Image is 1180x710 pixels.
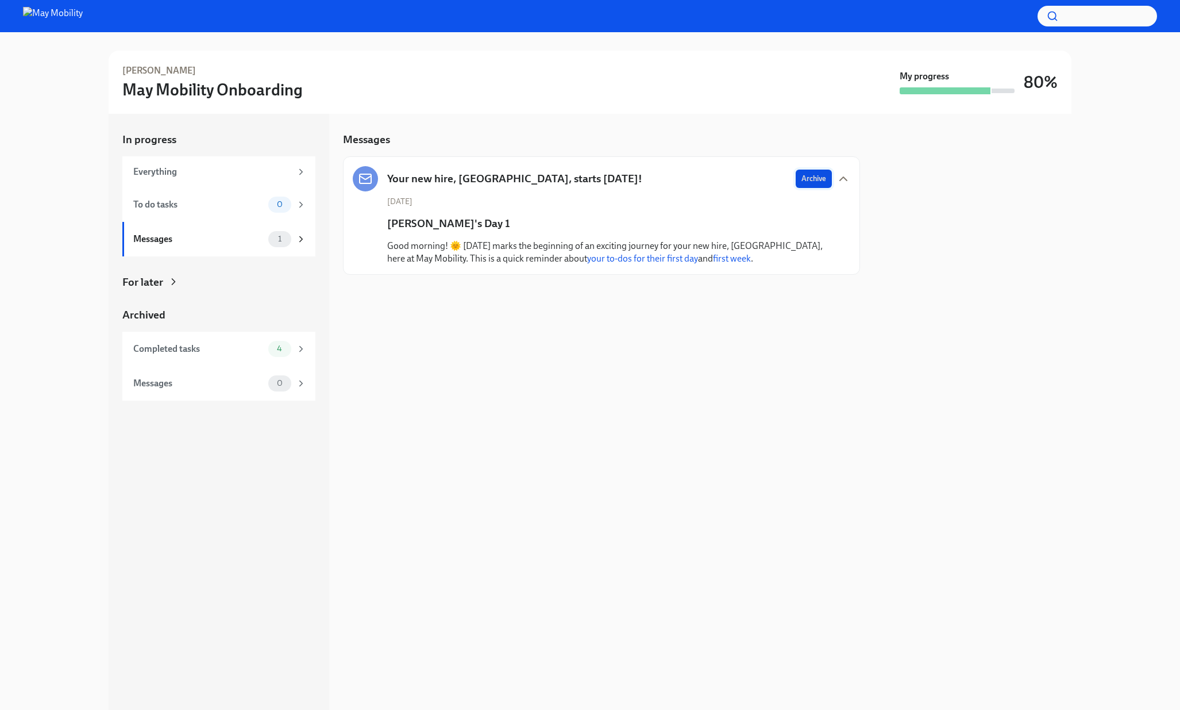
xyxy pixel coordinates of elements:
[133,233,264,245] div: Messages
[122,64,196,77] h6: [PERSON_NAME]
[387,240,832,265] p: Good morning! 🌞 [DATE] marks the beginning of an exciting journey for your new hire, [GEOGRAPHIC_...
[122,332,315,366] a: Completed tasks4
[133,198,264,211] div: To do tasks
[387,216,510,231] p: [PERSON_NAME]'s Day 1
[122,275,163,290] div: For later
[122,308,315,323] a: Archived
[122,275,315,290] a: For later
[713,253,751,264] a: first week
[133,343,264,355] div: Completed tasks
[23,7,83,25] img: May Mobility
[122,366,315,401] a: Messages0
[122,156,315,187] a: Everything
[133,377,264,390] div: Messages
[387,196,412,207] span: [DATE]
[122,187,315,222] a: To do tasks0
[801,173,826,185] span: Archive
[796,170,832,188] button: Archive
[270,379,290,387] span: 0
[900,70,949,83] strong: My progress
[270,344,289,353] span: 4
[133,166,291,178] div: Everything
[271,235,288,243] span: 1
[122,222,315,256] a: Messages1
[122,79,303,100] h3: May Mobility Onboarding
[270,200,290,209] span: 0
[387,171,642,186] h5: Your new hire, [GEOGRAPHIC_DATA], starts [DATE]!
[122,132,315,147] a: In progress
[343,132,390,147] h5: Messages
[587,253,698,264] a: your to-dos for their first day
[1024,72,1058,93] h3: 80%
